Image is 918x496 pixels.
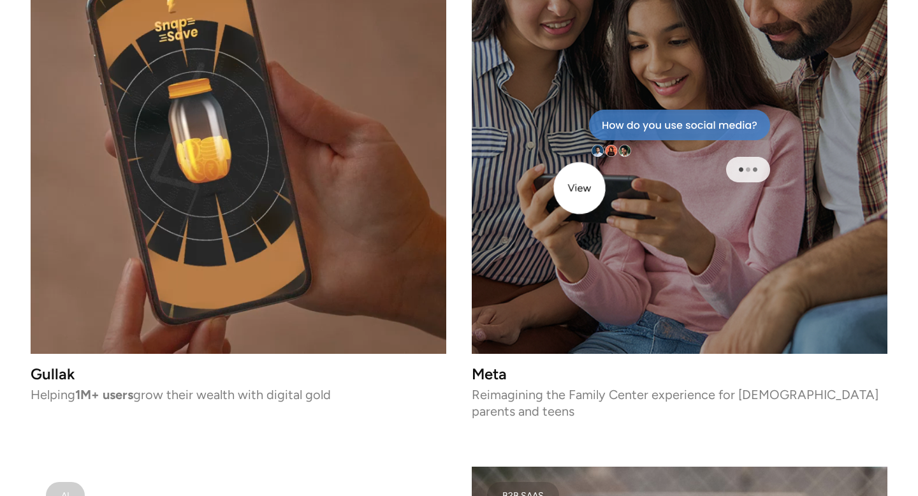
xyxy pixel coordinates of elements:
[75,387,133,402] strong: 1M+ users
[31,369,446,380] h3: Gullak
[31,390,446,399] p: Helping grow their wealth with digital gold
[472,390,887,416] p: Reimagining the Family Center experience for [DEMOGRAPHIC_DATA] parents and teens
[472,369,887,380] h3: Meta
